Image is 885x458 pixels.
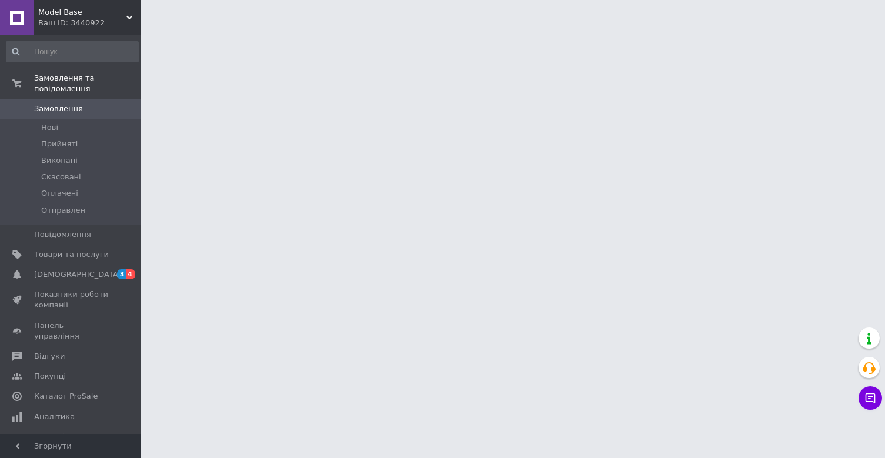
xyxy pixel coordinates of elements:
[41,155,78,166] span: Виконані
[126,269,135,279] span: 4
[38,7,126,18] span: Model Base
[34,320,109,342] span: Панель управління
[41,205,85,216] span: Отправлен
[859,386,882,410] button: Чат з покупцем
[34,432,109,453] span: Управління сайтом
[34,289,109,310] span: Показники роботи компанії
[34,371,66,382] span: Покупці
[41,172,81,182] span: Скасовані
[34,351,65,362] span: Відгуки
[34,103,83,114] span: Замовлення
[34,229,91,240] span: Повідомлення
[34,391,98,402] span: Каталог ProSale
[34,73,141,94] span: Замовлення та повідомлення
[117,269,126,279] span: 3
[6,41,139,62] input: Пошук
[34,249,109,260] span: Товари та послуги
[41,139,78,149] span: Прийняті
[34,412,75,422] span: Аналітика
[41,122,58,133] span: Нові
[34,269,121,280] span: [DEMOGRAPHIC_DATA]
[41,188,78,199] span: Оплачені
[38,18,141,28] div: Ваш ID: 3440922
